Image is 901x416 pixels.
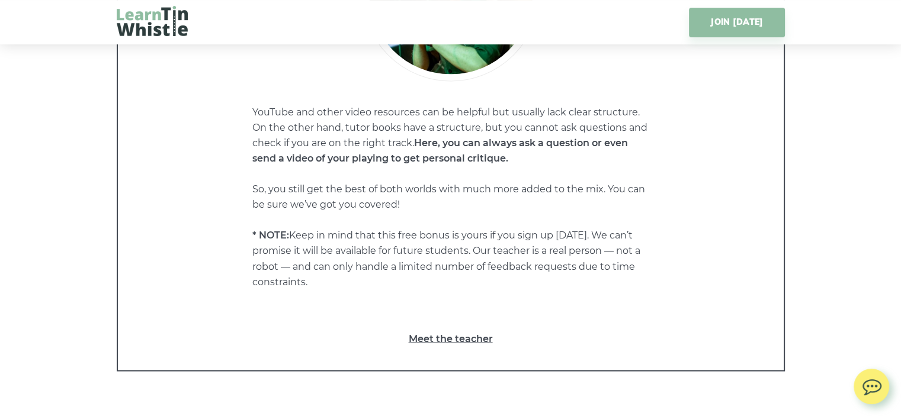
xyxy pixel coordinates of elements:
strong: Here, you can always ask a question or even send a video of your playing to get personal critique. [252,137,628,164]
img: chat.svg [854,369,889,399]
a: Meet the teacher [142,331,760,346]
p: YouTube and other video resources can be helpful but usually lack clear structure. On the other h... [252,105,649,289]
strong: * NOTE: [252,230,289,241]
img: LearnTinWhistle.com [117,6,188,36]
a: JOIN [DATE] [689,8,784,37]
